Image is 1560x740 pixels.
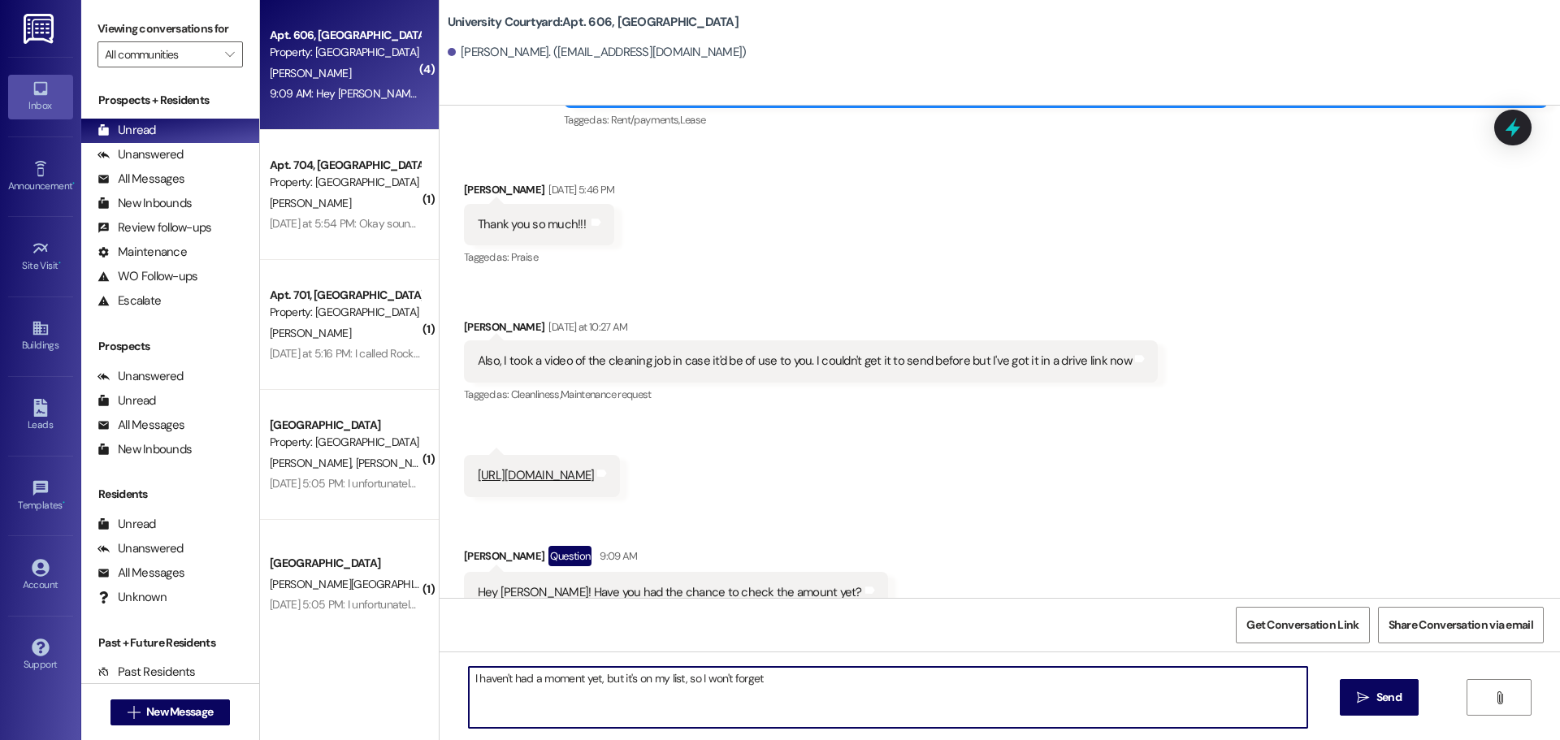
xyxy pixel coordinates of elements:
div: Unread [97,122,156,139]
div: Tagged as: [464,245,614,269]
div: Property: [GEOGRAPHIC_DATA] [270,434,420,451]
div: [DATE] at 10:27 AM [544,318,627,335]
div: All Messages [97,171,184,188]
div: [DATE] 5:46 PM [544,181,614,198]
span: [PERSON_NAME] [270,326,351,340]
a: [URL][DOMAIN_NAME] [478,467,595,483]
span: [PERSON_NAME] [270,196,351,210]
a: Inbox [8,75,73,119]
div: All Messages [97,417,184,434]
div: Unanswered [97,146,184,163]
div: Property: [GEOGRAPHIC_DATA] [270,174,420,191]
span: [PERSON_NAME][GEOGRAPHIC_DATA] [270,577,459,591]
div: Review follow-ups [97,219,211,236]
span: Cleanliness , [511,387,561,401]
i:  [128,706,140,719]
button: Get Conversation Link [1236,607,1369,643]
span: • [58,257,61,269]
div: 9:09 AM [596,547,637,565]
label: Viewing conversations for [97,16,243,41]
div: [DATE] at 5:54 PM: Okay sounds good! Sorry my wife wanted me to check. [270,216,622,231]
b: University Courtyard: Apt. 606, [GEOGRAPHIC_DATA] [448,14,739,31]
i:  [225,48,234,61]
i:  [1357,691,1369,704]
div: Escalate [97,292,161,309]
div: Past + Future Residents [81,634,259,651]
div: Tagged as: [564,108,1548,132]
span: Rent/payments , [611,113,680,127]
span: Maintenance request [561,387,652,401]
span: Share Conversation via email [1389,617,1533,634]
span: • [72,178,75,189]
div: [PERSON_NAME] [464,318,1158,341]
i:  [1493,691,1506,704]
button: New Message [110,699,231,725]
input: All communities [105,41,217,67]
div: All Messages [97,565,184,582]
div: Hey [PERSON_NAME]! Have you had the chance to check the amount yet? [478,584,862,601]
span: [PERSON_NAME][GEOGRAPHIC_DATA] [355,456,539,470]
div: Unread [97,392,156,409]
div: [PERSON_NAME] [464,181,614,204]
div: Unanswered [97,368,184,385]
span: Send [1376,689,1402,706]
div: Unanswered [97,540,184,557]
div: [GEOGRAPHIC_DATA] [270,555,420,572]
div: Past Residents [97,664,196,681]
span: New Message [146,703,213,721]
div: Tagged as: [464,383,1158,406]
div: Prospects + Residents [81,92,259,109]
span: • [63,497,65,508]
span: Lease [680,113,706,127]
div: Maintenance [97,244,187,261]
textarea: I haven't had a moment yet, but it's on my list, so I won't forget [469,667,1307,728]
div: Also, I took a video of the cleaning job in case it'd be of use to you. I couldn't get it to send... [478,353,1132,370]
a: Buildings [8,314,73,358]
div: [PERSON_NAME]. ([EMAIL_ADDRESS][DOMAIN_NAME]) [448,44,747,61]
div: Unknown [97,589,167,606]
a: Site Visit • [8,235,73,279]
div: Thank you so much!!! [478,216,586,233]
div: Question [548,546,591,566]
button: Send [1340,679,1419,716]
span: Praise [511,250,538,264]
button: Share Conversation via email [1378,607,1544,643]
div: Apt. 606, [GEOGRAPHIC_DATA] [270,27,420,44]
div: Apt. 701, [GEOGRAPHIC_DATA] [270,287,420,304]
img: ResiDesk Logo [24,14,57,44]
span: [PERSON_NAME] [270,66,351,80]
div: [GEOGRAPHIC_DATA] [270,417,420,434]
span: Get Conversation Link [1246,617,1358,634]
div: New Inbounds [97,441,192,458]
div: Apt. 704, [GEOGRAPHIC_DATA] [270,157,420,174]
div: 9:09 AM: Hey [PERSON_NAME]! Have you had the chance to check the amount yet? [270,86,669,101]
div: New Inbounds [97,195,192,212]
a: Templates • [8,474,73,518]
span: [PERSON_NAME] [270,456,356,470]
div: Property: [GEOGRAPHIC_DATA] [270,44,420,61]
a: Support [8,634,73,677]
div: Unread [97,516,156,533]
div: Property: [GEOGRAPHIC_DATA] [270,304,420,321]
div: WO Follow-ups [97,268,197,285]
a: Leads [8,394,73,438]
a: Account [8,554,73,598]
div: Residents [81,486,259,503]
div: [PERSON_NAME] [464,546,888,572]
div: Prospects [81,338,259,355]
